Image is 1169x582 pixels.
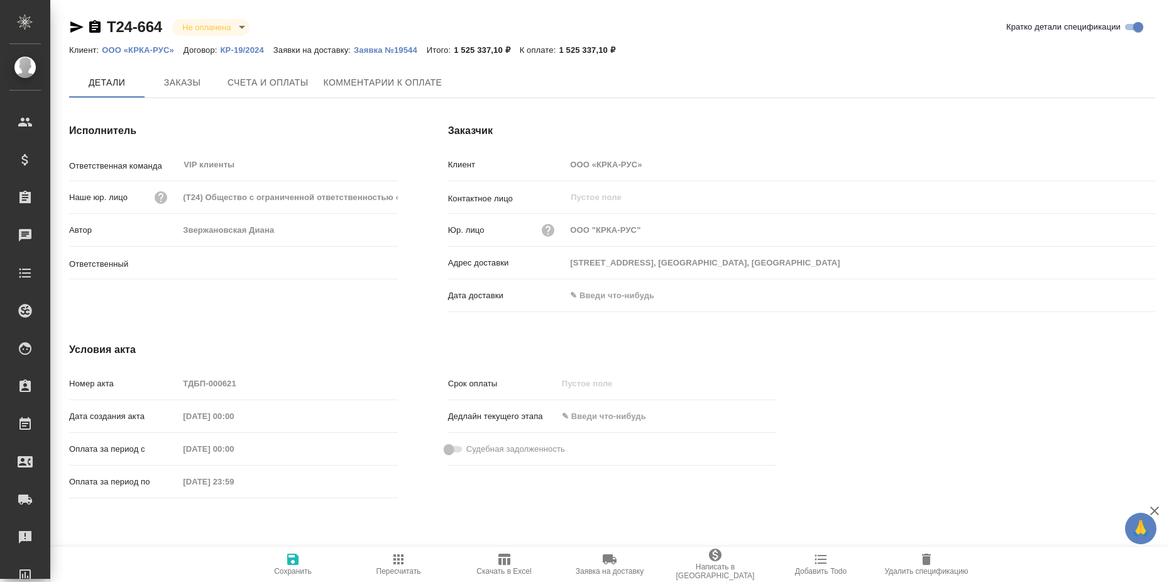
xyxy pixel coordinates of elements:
[427,45,454,55] p: Итого:
[178,440,288,458] input: Пустое поле
[178,473,288,491] input: Пустое поле
[69,476,178,488] p: Оплата за период по
[448,378,557,390] p: Срок оплаты
[520,45,559,55] p: К оплате:
[448,159,566,171] p: Клиент
[77,75,137,91] span: Детали
[566,221,1155,239] input: Пустое поле
[69,20,84,35] button: Скопировать ссылку для ЯМессенджера
[172,19,250,36] div: Не оплачена
[354,44,427,57] button: Заявка №19544
[178,407,288,425] input: Пустое поле
[566,254,1155,272] input: Пустое поле
[1125,513,1156,544] button: 🙏
[87,20,102,35] button: Скопировать ссылку
[69,258,178,271] p: Ответственный
[559,45,624,55] p: 1 525 337,10 ₽
[454,45,519,55] p: 1 525 337,10 ₽
[448,123,1155,138] h4: Заказчик
[466,443,565,456] span: Судебная задолженность
[448,193,566,205] p: Контактное лицо
[107,18,162,35] a: T24-664
[69,45,102,55] p: Клиент:
[448,289,566,302] p: Дата доставки
[69,342,776,357] h4: Условия акта
[566,155,1155,174] input: Пустое поле
[569,190,1126,205] input: Пустое поле
[354,45,427,55] p: Заявка №19544
[69,191,128,204] p: Наше юр. лицо
[69,123,398,138] h4: Исполнитель
[273,45,354,55] p: Заявки на доставку:
[69,160,178,172] p: Ответственная команда
[178,221,397,239] input: Пустое поле
[566,286,676,305] input: ✎ Введи что-нибудь
[1006,21,1121,33] span: Кратко детали спецификации
[102,45,184,55] p: ООО «КРКА-РУС»
[448,410,557,423] p: Дедлайн текущего этапа
[1130,515,1151,542] span: 🙏
[102,44,184,55] a: ООО «КРКА-РУС»
[448,224,485,237] p: Юр. лицо
[69,443,178,456] p: Оплата за период с
[221,44,273,55] a: КР-19/2024
[557,407,667,425] input: ✎ Введи что-нибудь
[178,22,234,33] button: Не оплачена
[152,75,212,91] span: Заказы
[69,378,178,390] p: Номер акта
[221,45,273,55] p: КР-19/2024
[178,374,397,393] input: Пустое поле
[448,257,566,269] p: Адрес доставки
[184,45,221,55] p: Договор:
[69,410,178,423] p: Дата создания акта
[557,374,667,393] input: Пустое поле
[69,224,178,237] p: Автор
[178,188,397,206] input: Пустое поле
[324,75,442,91] span: Комментарии к оплате
[391,262,393,264] button: Open
[228,75,309,91] span: Счета и оплаты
